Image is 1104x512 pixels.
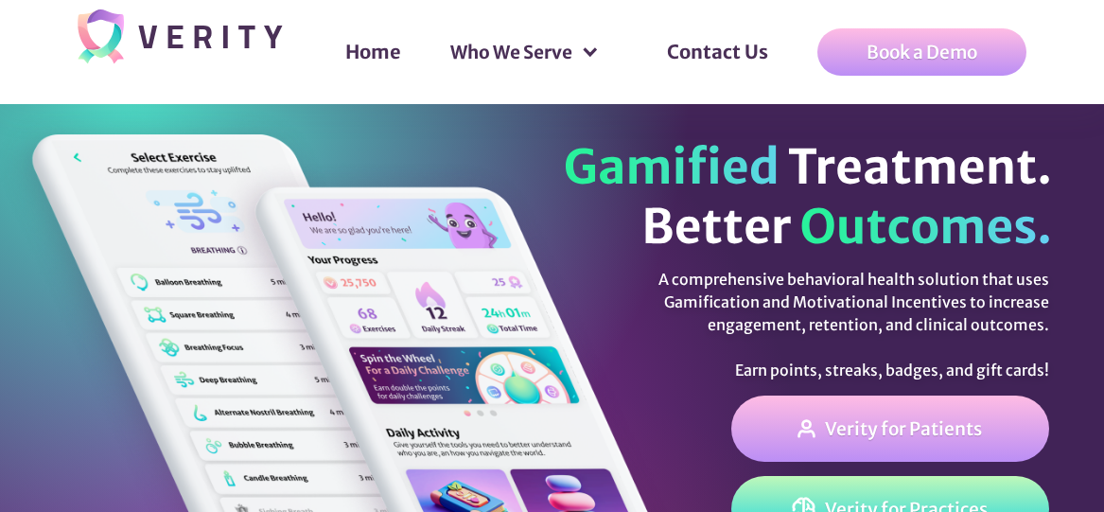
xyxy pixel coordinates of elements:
div: Book a Demo [867,43,977,62]
a: Home [326,24,420,80]
a: Verity for Patients [731,396,1049,462]
div: Who We Serve [450,43,572,62]
div: Contact Us [629,5,806,99]
div: Who We Serve [431,24,618,80]
div: A comprehensive behavioral health solution that uses Gamification and Motivational Incentives to ... [652,268,1049,381]
a: Contact Us [648,24,787,80]
a: Book a Demo [817,28,1026,76]
div: Verity for Patients [825,419,982,438]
